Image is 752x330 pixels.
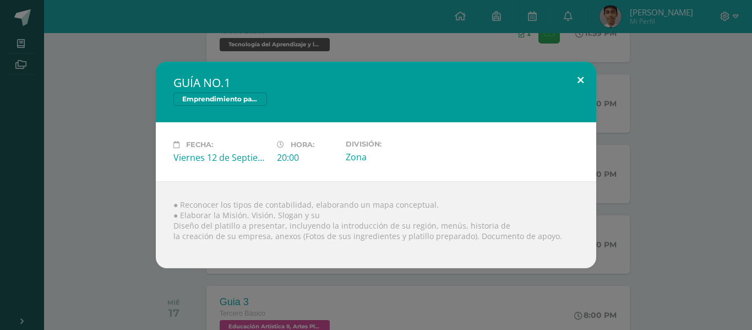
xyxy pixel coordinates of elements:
[277,152,337,164] div: 20:00
[565,62,596,99] button: Close (Esc)
[291,140,314,149] span: Hora:
[346,151,440,163] div: Zona
[156,181,596,268] div: ● Reconocer los tipos de contabilidad, elaborando un mapa conceptual. ● Elaborar la Misión, Visió...
[173,75,579,90] h2: GUÍA NO.1
[173,93,267,106] span: Emprendimiento para la Productividad
[186,140,213,149] span: Fecha:
[173,152,268,164] div: Viernes 12 de Septiembre
[346,140,440,148] label: División:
